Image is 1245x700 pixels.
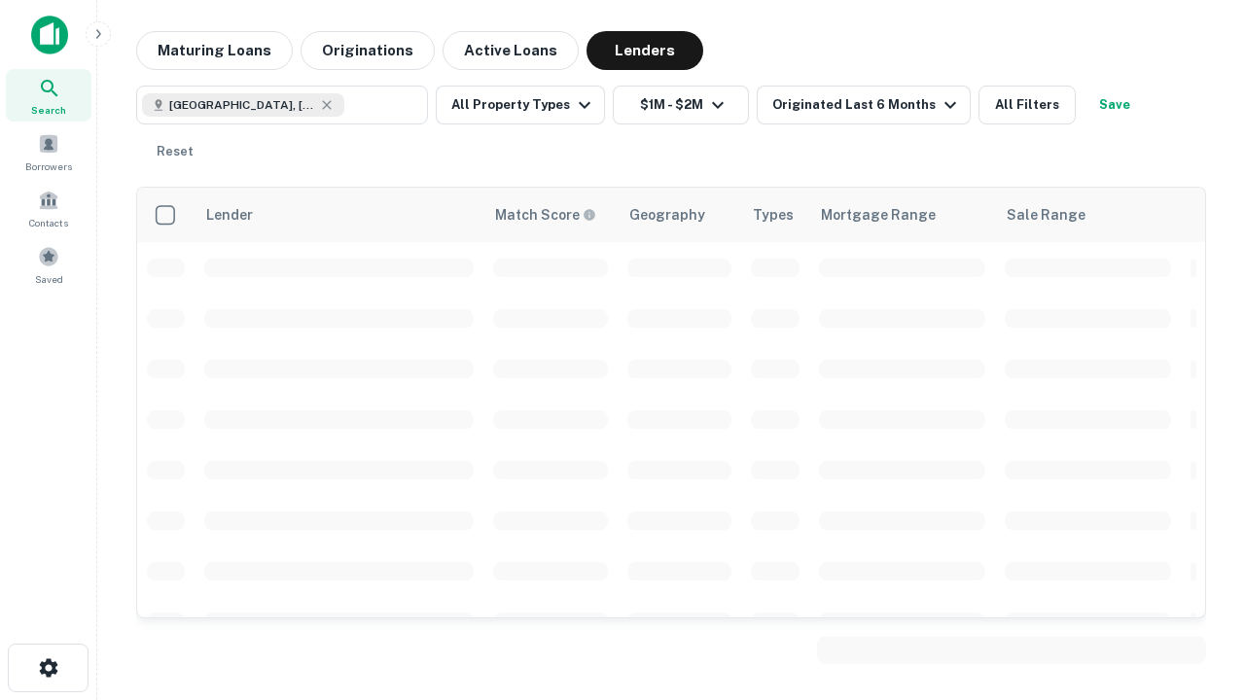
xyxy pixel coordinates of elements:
[35,271,63,287] span: Saved
[741,188,809,242] th: Types
[25,158,72,174] span: Borrowers
[6,125,91,178] a: Borrowers
[6,238,91,291] a: Saved
[1148,482,1245,576] iframe: Chat Widget
[6,182,91,234] a: Contacts
[301,31,435,70] button: Originations
[821,203,936,227] div: Mortgage Range
[136,31,293,70] button: Maturing Loans
[753,203,794,227] div: Types
[31,16,68,54] img: capitalize-icon.png
[995,188,1181,242] th: Sale Range
[618,188,741,242] th: Geography
[772,93,962,117] div: Originated Last 6 Months
[1084,86,1146,124] button: Save your search to get updates of matches that match your search criteria.
[809,188,995,242] th: Mortgage Range
[587,31,703,70] button: Lenders
[29,215,68,230] span: Contacts
[31,102,66,118] span: Search
[757,86,971,124] button: Originated Last 6 Months
[613,86,749,124] button: $1M - $2M
[483,188,618,242] th: Capitalize uses an advanced AI algorithm to match your search with the best lender. The match sco...
[1007,203,1085,227] div: Sale Range
[6,69,91,122] a: Search
[195,188,483,242] th: Lender
[436,86,605,124] button: All Property Types
[169,96,315,114] span: [GEOGRAPHIC_DATA], [GEOGRAPHIC_DATA], [GEOGRAPHIC_DATA]
[629,203,705,227] div: Geography
[978,86,1076,124] button: All Filters
[495,204,596,226] div: Capitalize uses an advanced AI algorithm to match your search with the best lender. The match sco...
[495,204,592,226] h6: Match Score
[206,203,253,227] div: Lender
[443,31,579,70] button: Active Loans
[144,132,206,171] button: Reset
